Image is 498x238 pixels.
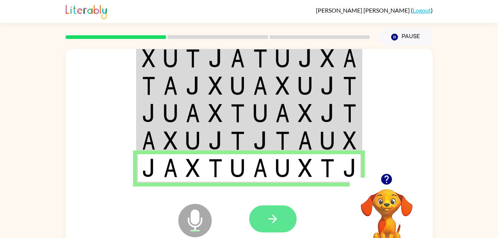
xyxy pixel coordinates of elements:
[253,76,267,95] img: a
[379,29,433,46] button: Pause
[276,131,290,150] img: t
[164,49,178,67] img: u
[186,76,200,95] img: j
[186,159,200,177] img: x
[298,131,312,150] img: a
[142,159,155,177] img: j
[208,104,222,122] img: x
[343,76,356,95] img: t
[253,104,267,122] img: u
[231,159,245,177] img: u
[320,131,334,150] img: u
[164,131,178,150] img: x
[276,104,290,122] img: a
[186,131,200,150] img: u
[320,49,334,67] img: x
[343,131,356,150] img: x
[186,49,200,67] img: t
[231,49,245,67] img: a
[253,131,267,150] img: j
[142,104,155,122] img: j
[253,159,267,177] img: a
[142,131,155,150] img: a
[208,131,222,150] img: j
[231,131,245,150] img: t
[320,159,334,177] img: t
[343,159,356,177] img: j
[231,104,245,122] img: t
[66,3,107,19] img: Literably
[164,104,178,122] img: u
[343,49,356,67] img: a
[276,159,290,177] img: u
[186,104,200,122] img: a
[320,76,334,95] img: j
[164,159,178,177] img: a
[253,49,267,67] img: t
[276,49,290,67] img: u
[298,49,312,67] img: j
[316,7,433,14] div: ( )
[298,76,312,95] img: u
[164,76,178,95] img: a
[231,76,245,95] img: u
[142,76,155,95] img: t
[208,159,222,177] img: t
[142,49,155,67] img: x
[320,104,334,122] img: j
[208,49,222,67] img: j
[413,7,431,14] a: Logout
[298,159,312,177] img: x
[276,76,290,95] img: x
[298,104,312,122] img: x
[208,76,222,95] img: x
[316,7,411,14] span: [PERSON_NAME] [PERSON_NAME]
[343,104,356,122] img: t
